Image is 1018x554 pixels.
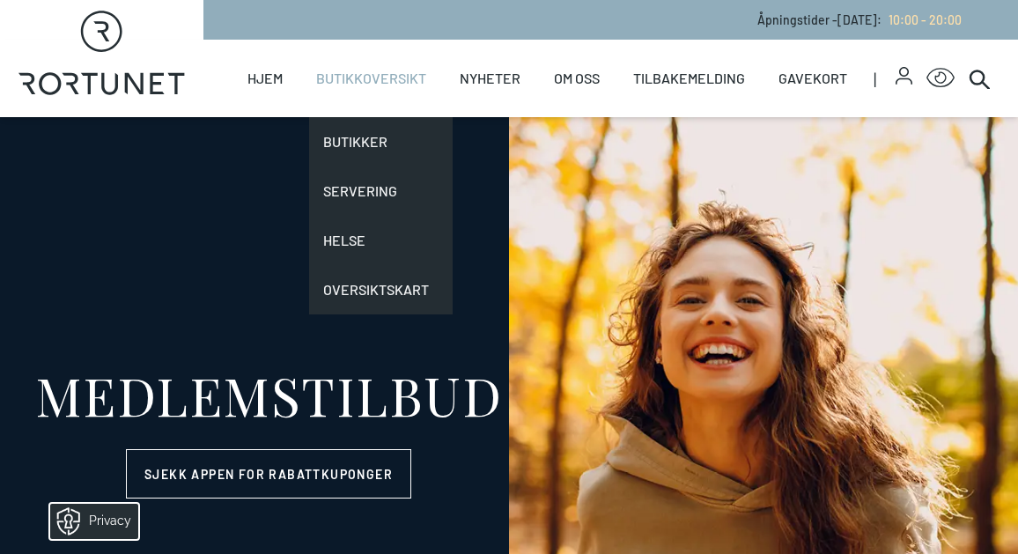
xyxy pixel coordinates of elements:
button: Open Accessibility Menu [926,64,955,92]
a: Servering [309,166,453,216]
span: | [874,40,896,117]
a: Nyheter [460,40,520,117]
a: Butikkoversikt [316,40,426,117]
span: 10:00 - 20:00 [889,12,962,27]
a: Gavekort [778,40,847,117]
a: Sjekk appen for rabattkuponger [126,449,411,499]
a: Tilbakemelding [633,40,745,117]
a: Hjem [247,40,283,117]
iframe: Manage Preferences [18,498,161,545]
a: Om oss [554,40,600,117]
a: Helse [309,216,453,265]
div: MEDLEMSTILBUD [35,368,503,421]
a: Butikker [309,117,453,166]
a: Oversiktskart [309,265,453,314]
p: Åpningstider - [DATE] : [757,11,962,29]
a: 10:00 - 20:00 [882,12,962,27]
